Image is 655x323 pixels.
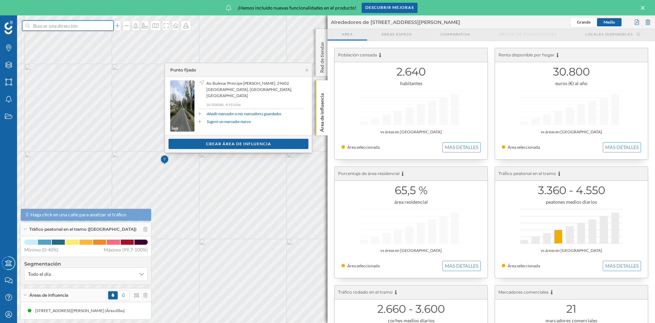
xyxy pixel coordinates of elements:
[603,19,615,25] span: Medio
[341,129,481,135] div: vs áreas en [GEOGRAPHIC_DATA]
[207,119,251,125] a: Sugerir un marcador nuevo
[207,111,281,117] a: Añadir marcador a mis marcadores guardados
[341,184,481,197] h1: 65,5 %
[29,226,136,232] span: Tráfico peatonal en el tramo ([GEOGRAPHIC_DATA])
[170,67,196,73] div: Punto fijado
[237,4,356,11] span: ¡Hemos incluido nuevas funcionalidades en el producto!
[347,145,380,150] span: Área seleccionada
[342,32,353,37] span: Area
[440,32,470,37] span: Comparativa
[33,307,134,314] div: [STREET_ADDRESS][PERSON_NAME] (Área dibujada)
[499,32,557,37] span: Origen de consumidores
[160,153,169,167] img: Marker
[495,285,648,299] div: Marcadores comerciales
[341,199,481,205] div: área residencial
[495,48,648,62] div: Renta disponible por hogar
[502,302,641,315] h1: 21
[585,32,633,37] span: Locales disponibles
[508,145,540,150] span: Área seleccionada
[442,142,481,152] button: MAS DETALLES
[502,65,641,78] h1: 30.800
[24,260,148,267] h4: Segmentación
[442,261,481,271] button: MAS DETALLES
[206,80,302,99] span: Av. Bulevar Príncipe [PERSON_NAME], 29602 [GEOGRAPHIC_DATA], [GEOGRAPHIC_DATA], [GEOGRAPHIC_DATA]
[29,292,68,298] span: Áreas de influencia
[4,21,13,34] img: Geoblink Logo
[341,65,481,78] h1: 2.640
[502,129,641,135] div: vs áreas en [GEOGRAPHIC_DATA]
[335,48,487,62] div: Población censada
[335,285,487,299] div: Tráfico rodado en el tramo
[577,19,591,25] span: Grande
[502,184,641,197] h1: 3.360 - 4.550
[170,80,194,132] img: streetview
[331,19,460,26] span: Alrededores de [STREET_ADDRESS][PERSON_NAME]
[14,5,38,11] span: Soporte
[28,271,51,278] span: Todo el día
[206,102,303,107] p: 36,508088, -4,915246
[104,246,148,253] span: Máximo (99,7-100%)
[495,167,648,181] div: Tráfico peatonal en el tramo
[603,261,641,271] button: MAS DETALLES
[341,302,481,315] h1: 2.660 - 3.600
[502,247,641,254] div: vs áreas en [GEOGRAPHIC_DATA]
[341,80,481,87] div: habitantes
[341,247,481,254] div: vs áreas en [GEOGRAPHIC_DATA]
[319,39,325,73] p: Red de tiendas
[502,80,641,87] div: euros (€) al año
[347,263,380,268] span: Área seleccionada
[508,263,540,268] span: Área seleccionada
[502,199,641,205] div: peatones medios diarios
[30,211,126,218] span: Haga click en una calle para analizar el tráfico
[603,142,641,152] button: MAS DETALLES
[24,246,58,253] span: Mínimo (0-40%)
[381,32,412,37] span: Áreas espejo
[335,167,487,181] div: Porcentaje de área residencial
[319,91,325,132] p: Área de influencia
